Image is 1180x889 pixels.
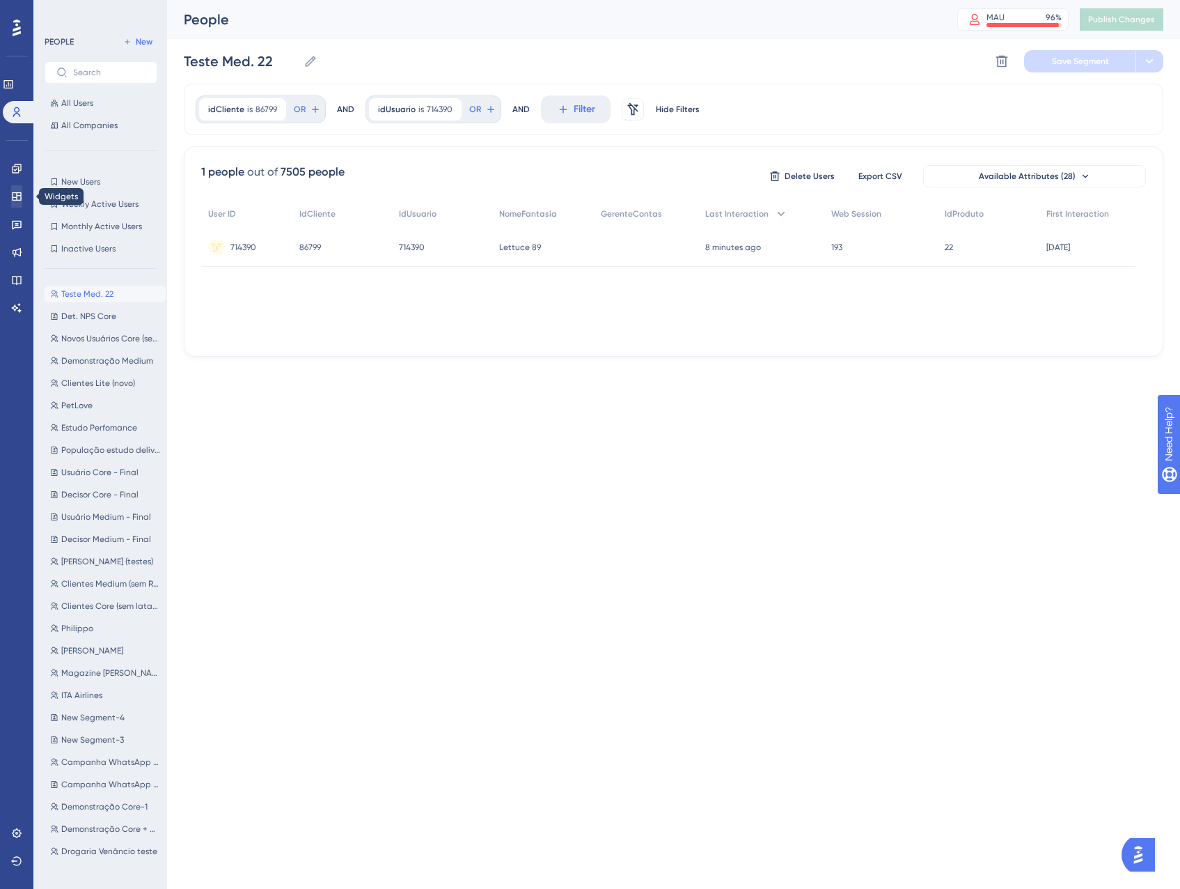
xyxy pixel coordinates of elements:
span: Need Help? [33,3,87,20]
span: is [247,104,253,115]
span: PetLove [61,400,93,411]
button: Available Attributes (28) [923,165,1146,187]
button: PetLove [45,397,166,414]
button: Hide Filters [655,98,700,121]
span: Inactive Users [61,243,116,254]
button: New Users [45,173,157,190]
button: Drogaria Venâncio teste [45,843,166,860]
span: 714390 [399,242,425,253]
span: Demonstração Core-1 [61,801,148,812]
span: 86799 [255,104,277,115]
span: All Companies [61,120,118,131]
button: Demonstração Core-1 [45,798,166,815]
span: New Segment-3 [61,734,124,745]
span: idCliente [208,104,244,115]
span: Decisor Core - Final [61,489,139,500]
button: [PERSON_NAME] (testes) [45,553,166,570]
button: All Users [45,95,157,111]
span: IdProduto [945,208,984,219]
input: Segment Name [184,52,298,71]
span: Delete Users [785,171,835,182]
iframe: UserGuiding AI Assistant Launcher [1122,834,1163,876]
span: New Users [61,176,100,187]
span: 714390 [427,104,453,115]
span: User ID [208,208,236,219]
button: ITA Airlines [45,687,166,704]
span: Drogaria Venâncio teste [61,846,157,857]
span: Export CSV [858,171,902,182]
button: Demonstração Core + Medium [45,821,166,837]
button: Det. NPS Core [45,308,166,325]
span: Teste Med. 22 [61,288,113,300]
div: People [184,10,922,29]
button: Decisor Medium - Final [45,531,166,548]
div: PEOPLE [45,36,74,47]
span: NomeFantasia [499,208,557,219]
span: Decisor Medium - Final [61,534,151,545]
span: All Users [61,98,93,109]
span: 86799 [299,242,321,253]
button: Decisor Core - Final [45,486,166,503]
button: Clientes Core (sem latam) [45,598,166,614]
span: Last Interaction [705,208,769,219]
span: Demonstração Core + Medium [61,824,160,835]
span: [PERSON_NAME] [61,645,123,656]
div: 1 people [201,164,244,180]
button: Philippo [45,620,166,637]
span: Weekly Active Users [61,199,139,210]
button: New [118,33,157,50]
button: New Segment-4 [45,709,166,726]
span: Usuário Medium - Final [61,511,151,523]
span: 193 [831,242,842,253]
button: Campanha WhatsApp (Tela de Contatos) [45,754,166,771]
button: População estudo delivery [DATE] [45,442,166,458]
button: Usuário Core - Final [45,464,166,481]
span: População estudo delivery [DATE] [61,445,160,456]
span: OR [469,104,481,115]
span: New Segment-4 [61,712,125,723]
button: Demonstração Medium [45,353,166,369]
span: Usuário Core - Final [61,467,139,478]
span: Clientes Medium (sem Raízen) [61,578,160,589]
button: All Companies [45,117,157,134]
span: 22 [945,242,953,253]
button: Export CSV [845,165,915,187]
button: Inactive Users [45,240,157,257]
button: Clientes Lite (novo) [45,375,166,392]
button: Teste Med. 22 [45,286,166,302]
span: Campanha WhatsApp (Tela de Contatos) [61,757,160,768]
button: Weekly Active Users [45,196,157,212]
span: Publish Changes [1088,14,1155,25]
button: Campanha WhatsApp (Tela Inicial) [45,776,166,793]
span: IdCliente [299,208,336,219]
div: 7505 people [281,164,345,180]
button: Estudo Perfomance [45,419,166,436]
span: Web Session [831,208,881,219]
span: IdUsuario [399,208,436,219]
div: MAU [986,12,1005,23]
span: OR [294,104,306,115]
span: Hide Filters [656,104,700,115]
span: Available Attributes (28) [979,171,1076,182]
span: idUsuario [378,104,416,115]
span: Clientes Lite (novo) [61,378,135,389]
span: Novos Usuários Core (sem latam) [61,333,160,344]
button: Clientes Medium (sem Raízen) [45,575,166,592]
button: Save Segment [1024,50,1135,72]
span: Demonstração Medium [61,355,153,366]
div: out of [247,164,278,180]
span: Monthly Active Users [61,221,142,232]
span: is [418,104,424,115]
button: Novos Usuários Core (sem latam) [45,330,166,347]
span: Magazine [PERSON_NAME] [61,667,160,679]
button: Delete Users [767,165,837,187]
span: [PERSON_NAME] (testes) [61,556,153,567]
button: Publish Changes [1080,8,1163,31]
button: Magazine [PERSON_NAME] [45,665,166,681]
input: Search [73,68,145,77]
button: OR [292,98,322,121]
span: New [136,36,152,47]
span: Filter [574,101,595,118]
span: Det. NPS Core [61,311,116,322]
